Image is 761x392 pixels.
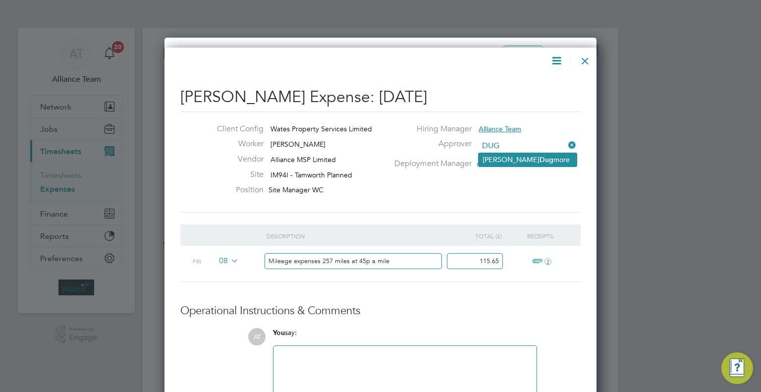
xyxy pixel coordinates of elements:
[271,124,372,133] span: Wates Property Services Limited
[388,124,472,134] label: Hiring Manager
[388,159,472,169] label: Deployment Manager
[209,169,264,180] label: Site
[271,140,326,149] span: [PERSON_NAME]
[209,124,264,134] label: Client Config
[209,154,264,165] label: Vendor
[271,155,336,164] span: Alliance MSP Limited
[477,160,487,168] span: n/a
[193,257,201,265] span: Fri
[180,87,581,108] h2: [PERSON_NAME] Expense: [DATE]
[209,139,264,149] label: Worker
[267,224,449,247] div: Description
[540,156,553,164] b: Dug
[544,258,551,265] i: 2
[248,328,266,345] span: AT
[503,46,543,58] button: Unfollow
[273,329,285,337] span: You
[216,256,239,267] span: 08
[449,224,510,247] div: Total (£)
[269,185,324,194] span: Site Manager WC
[721,352,753,384] button: Engage Resource Center
[180,304,581,318] h3: Operational Instructions & Comments
[273,328,537,345] div: say:
[209,185,264,195] label: Position
[388,139,472,149] label: Approver
[479,124,521,133] span: Alliance Team
[479,153,577,167] li: [PERSON_NAME] more
[271,170,352,179] span: IM94I - Tamworth Planned
[510,224,571,247] div: Receipts
[479,139,576,154] input: Search for...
